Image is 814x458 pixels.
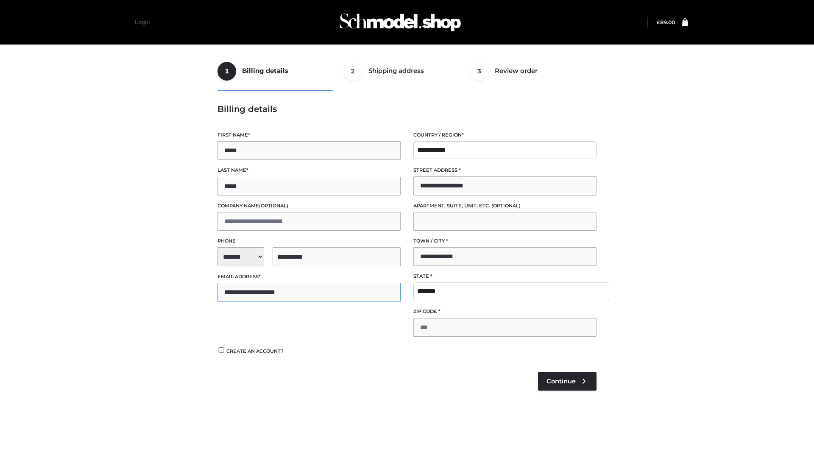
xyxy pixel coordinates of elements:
span: Continue [546,377,576,385]
span: £ [657,19,660,25]
label: Town / City [413,237,597,245]
input: Create an account? [217,347,225,353]
label: First name [217,131,401,139]
label: Phone [217,237,401,245]
bdi: 89.00 [657,19,675,25]
label: ZIP Code [413,307,597,316]
h3: Billing details [217,104,597,114]
label: State [413,272,597,280]
a: Login [135,19,150,25]
span: (optional) [491,203,521,209]
span: (optional) [259,203,288,209]
img: Schmodel Admin 964 [337,6,464,39]
label: Company name [217,202,401,210]
span: Create an account? [226,348,284,354]
label: Street address [413,166,597,174]
label: Apartment, suite, unit, etc. [413,202,597,210]
label: Last name [217,166,401,174]
label: Country / Region [413,131,597,139]
label: Email address [217,273,401,281]
a: Continue [538,372,597,391]
a: £89.00 [657,19,675,25]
